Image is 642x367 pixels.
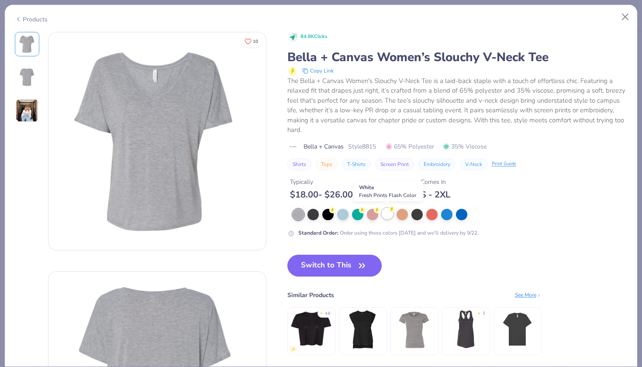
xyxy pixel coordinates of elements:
button: Screen Print [375,158,414,170]
span: 35% Viscose [443,142,487,151]
img: Bella + Canvas Ladies' Jersey Racerback Tank [445,308,487,350]
img: User generated content [15,99,39,122]
div: Order using these colors [DATE] and we’ll delivery by 9/22. [298,229,479,237]
button: T-Shirts [342,158,371,170]
span: 65% Polyester [386,142,434,151]
img: Back [17,67,38,88]
div: $ 18.00 - $ 26.00 [290,189,362,200]
button: Shirts [287,158,311,170]
div: S - 2XL [421,189,450,200]
button: Tops [316,158,338,170]
button: Embroidery [418,158,456,170]
div: White [354,181,424,201]
div: Products [15,15,48,24]
img: Front [17,34,38,55]
div: Typically [290,177,362,187]
img: Bella + Canvas FWD Fashion Heavyweight Street Tee [497,308,538,350]
button: Close [617,9,634,25]
button: copy to clipboard [300,66,336,76]
span: 10 [253,39,258,44]
div: 3 [483,311,485,317]
div: ★ [477,311,481,314]
span: Bella + Canvas [304,142,344,151]
img: brand logo [287,143,299,150]
span: Style 8815 [348,142,376,151]
div: Print Guide [492,160,516,168]
div: Bella + Canvas Women’s Slouchy V-Neck Tee [287,49,628,66]
img: Bella + Canvas Ladies' Flowy Cropped T-Shirt [290,308,332,350]
div: The Bella + Canvas Women's Slouchy V-Neck Tee is a laid-back staple with a touch of effortless ch... [287,76,628,135]
button: Switch to This [287,255,382,277]
img: Front [48,32,266,250]
button: V-Neck [460,158,487,170]
button: Like [241,35,262,48]
img: newest.gif [290,346,296,352]
div: 4.6 [325,311,330,317]
div: ★ [320,311,323,314]
span: Fresh Prints Flash Color [359,192,416,199]
div: Similar Products [287,291,334,300]
img: Bella + Canvas Ladies' Flowy Muscle T-Shirt with Rolled Cuff [342,308,383,350]
div: Comes In [421,177,450,187]
div: See More [515,291,542,299]
span: 84.8K Clicks [300,33,327,41]
strong: Standard Order : [298,229,338,236]
img: Bella Canvas Ladies' Triblend Short-Sleeve T-Shirt [393,308,435,350]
